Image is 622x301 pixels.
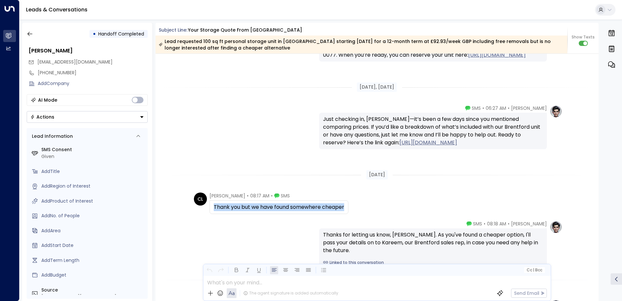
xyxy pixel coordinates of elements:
span: Handoff Completed [98,31,144,37]
span: • [484,221,485,227]
div: AddRegion of Interest [41,183,145,190]
span: [EMAIL_ADDRESS][DOMAIN_NAME] [37,59,113,65]
span: | [533,268,534,272]
div: AddProduct of Interest [41,198,145,205]
span: 08:18 AM [487,221,506,227]
span: • [508,221,509,227]
span: c.love7@hotmail.com [37,59,113,65]
span: Subject Line: [159,27,187,33]
button: Cc|Bcc [524,267,545,273]
span: • [508,105,509,111]
div: [DATE] [366,170,388,179]
span: 06:27 AM [486,105,506,111]
div: AI Mode [38,97,57,103]
div: Given [41,153,145,160]
div: CL [194,193,207,206]
span: SMS [281,193,290,199]
button: Redo [217,266,225,274]
div: AddStart Date [41,242,145,249]
div: AddNo. of People [41,212,145,219]
span: [PERSON_NAME] [210,193,245,199]
div: • [93,28,96,40]
span: SMS [472,105,481,111]
a: Linked to this conversation [323,260,543,265]
a: [URL][DOMAIN_NAME] [468,51,526,59]
label: Source [41,287,145,294]
button: Undo [205,266,213,274]
div: [EMAIL_ADDRESS][DOMAIN_NAME] [41,294,145,300]
span: SMS [473,221,482,227]
div: The agent signature is added automatically [243,290,338,296]
label: SMS Consent [41,146,145,153]
div: Your storage quote from [GEOGRAPHIC_DATA] [188,27,302,34]
div: [PERSON_NAME] [29,47,148,55]
span: Cc Bcc [526,268,542,272]
div: AddBudget [41,272,145,279]
div: Thanks for letting us know, [PERSON_NAME]. As you've found a cheaper option, I'll pass your detai... [323,231,543,254]
div: [DATE], [DATE] [357,82,397,92]
div: AddTitle [41,168,145,175]
div: Button group with a nested menu [27,111,148,123]
span: [PERSON_NAME] [511,105,547,111]
div: Actions [30,114,54,120]
a: [URL][DOMAIN_NAME] [399,139,457,147]
a: Leads & Conversations [26,6,88,13]
div: Just checking in, [PERSON_NAME]—it’s been a few days since you mentioned comparing prices. If you... [323,115,543,147]
button: Actions [27,111,148,123]
div: Thank you but we have found somewhere cheaper [214,203,344,211]
div: Lead Information [30,133,73,140]
span: [PERSON_NAME] [511,221,547,227]
div: AddTerm Length [41,257,145,264]
div: [PHONE_NUMBER] [38,69,148,76]
span: • [482,105,484,111]
div: AddArea [41,227,145,234]
div: AddCompany [38,80,148,87]
span: • [271,193,273,199]
img: profile-logo.png [549,105,562,118]
span: 08:17 AM [250,193,269,199]
span: Show Texts [572,34,595,40]
div: Lead requested 100 sq ft personal storage unit in [GEOGRAPHIC_DATA] starting [DATE] for a 12-mont... [159,38,564,51]
span: • [247,193,249,199]
img: profile-logo.png [549,221,562,234]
